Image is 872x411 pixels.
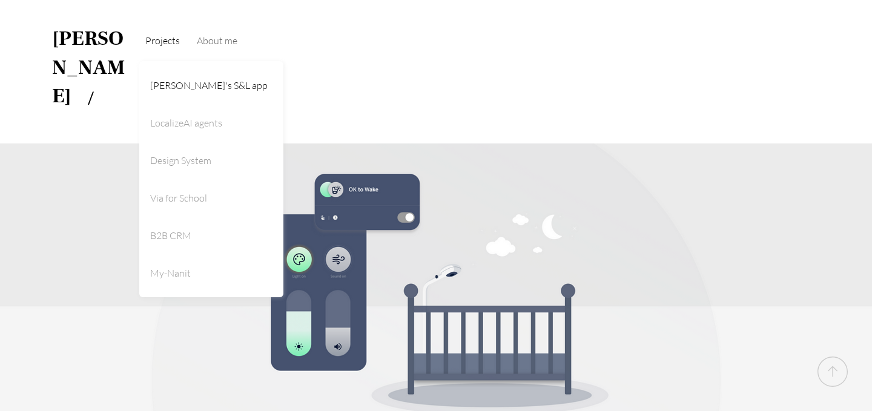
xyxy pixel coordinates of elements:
span: Design System [150,154,211,166]
span: LocalizeAI agents [150,117,222,129]
a: Projects [139,20,186,61]
span: Projects [145,35,180,47]
nav: Site [139,20,733,61]
a: About me [191,20,243,61]
a: / [71,85,94,110]
a: My-Nanit [144,258,274,288]
span: Via for School [150,192,207,204]
span: B2B CRM [150,229,191,242]
a: [PERSON_NAME]'s S&L app [144,71,274,100]
a: Design System [144,146,274,175]
div: Projects [139,61,283,297]
span: My-Nanit [150,267,191,279]
a: LocalizeAI agents [144,108,274,137]
span: About me [197,35,237,47]
a: [PERSON_NAME] [52,25,125,109]
span: [PERSON_NAME]'s S&L app [150,79,268,91]
svg: up [817,357,848,387]
a: Via for School [144,183,274,212]
a: B2B CRM [144,221,274,250]
span: / [88,90,94,107]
